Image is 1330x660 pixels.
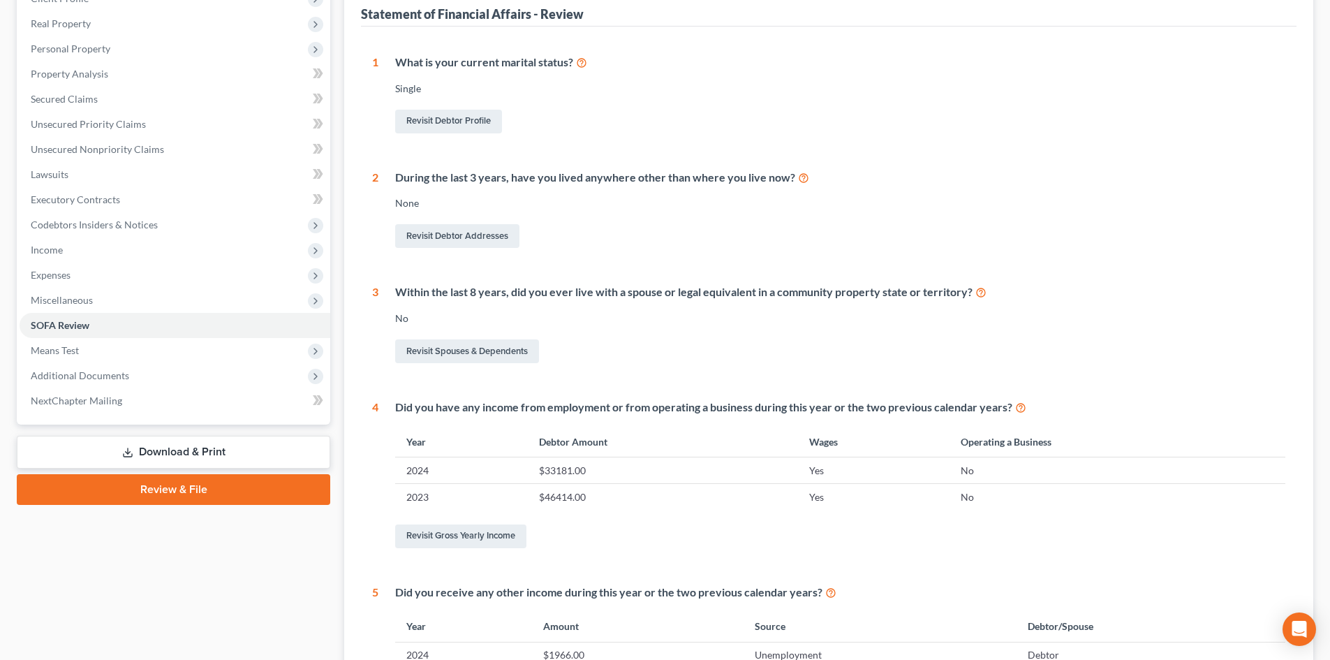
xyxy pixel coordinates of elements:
a: Unsecured Nonpriority Claims [20,137,330,162]
td: Yes [798,484,950,511]
div: 4 [372,399,378,551]
td: $46414.00 [528,484,797,511]
td: 2024 [395,457,528,484]
a: Review & File [17,474,330,505]
span: Codebtors Insiders & Notices [31,219,158,230]
a: Download & Print [17,436,330,469]
a: SOFA Review [20,313,330,338]
a: Secured Claims [20,87,330,112]
div: Did you have any income from employment or from operating a business during this year or the two ... [395,399,1285,416]
div: What is your current marital status? [395,54,1285,71]
a: Revisit Gross Yearly Income [395,525,526,548]
div: During the last 3 years, have you lived anywhere other than where you live now? [395,170,1285,186]
span: Lawsuits [31,168,68,180]
td: No [950,457,1285,484]
div: 1 [372,54,378,136]
th: Source [744,612,1017,642]
th: Amount [532,612,744,642]
div: Single [395,82,1285,96]
span: Means Test [31,344,79,356]
span: Unsecured Priority Claims [31,118,146,130]
div: 2 [372,170,378,251]
a: NextChapter Mailing [20,388,330,413]
td: $33181.00 [528,457,797,484]
a: Executory Contracts [20,187,330,212]
th: Year [395,612,532,642]
div: None [395,196,1285,210]
span: Property Analysis [31,68,108,80]
th: Year [395,427,528,457]
span: SOFA Review [31,319,89,331]
span: Expenses [31,269,71,281]
th: Wages [798,427,950,457]
th: Debtor/Spouse [1017,612,1285,642]
a: Lawsuits [20,162,330,187]
td: No [950,484,1285,511]
td: 2023 [395,484,528,511]
a: Unsecured Priority Claims [20,112,330,137]
span: Additional Documents [31,369,129,381]
div: 3 [372,284,378,366]
span: Executory Contracts [31,193,120,205]
span: Secured Claims [31,93,98,105]
a: Revisit Debtor Addresses [395,224,519,248]
td: Yes [798,457,950,484]
span: Miscellaneous [31,294,93,306]
div: Did you receive any other income during this year or the two previous calendar years? [395,585,1285,601]
span: Personal Property [31,43,110,54]
div: Statement of Financial Affairs - Review [361,6,584,22]
span: NextChapter Mailing [31,395,122,406]
th: Operating a Business [950,427,1285,457]
div: Open Intercom Messenger [1283,613,1316,646]
a: Property Analysis [20,61,330,87]
span: Unsecured Nonpriority Claims [31,143,164,155]
th: Debtor Amount [528,427,797,457]
div: No [395,311,1285,325]
a: Revisit Debtor Profile [395,110,502,133]
a: Revisit Spouses & Dependents [395,339,539,363]
div: Within the last 8 years, did you ever live with a spouse or legal equivalent in a community prope... [395,284,1285,300]
span: Income [31,244,63,256]
span: Real Property [31,17,91,29]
